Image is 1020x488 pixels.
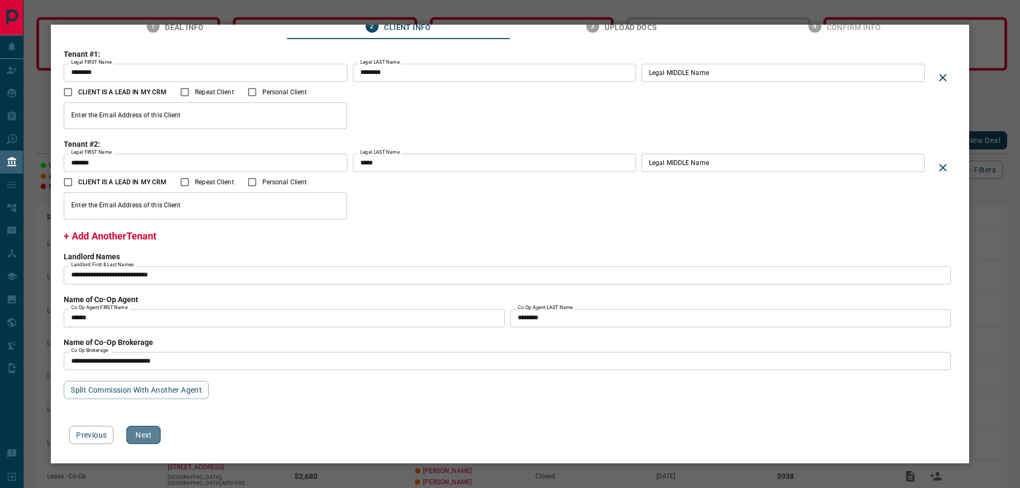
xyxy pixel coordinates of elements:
[64,140,930,148] h3: Tenant #2:
[930,65,956,91] div: Delete
[71,149,112,156] label: Legal FIRST Name
[165,23,204,33] span: Deal Info
[605,23,656,33] span: Upload Docs
[262,177,307,187] span: Personal Client
[591,22,594,30] text: 3
[78,177,167,187] span: CLIENT IS A LEAD IN MY CRM
[64,338,956,347] h3: Name of Co-Op Brokerage
[195,87,233,97] span: Repeat Client
[360,149,399,156] label: Legal LAST Name
[262,87,307,97] span: Personal Client
[64,230,156,242] span: + Add AnotherTenant
[69,426,114,444] button: Previous
[71,59,112,66] label: Legal FIRST Name
[71,304,127,311] label: Co Op Agent FIRST Name
[930,155,956,181] div: Delete
[64,381,209,399] button: Split Commission With Another Agent
[152,22,155,30] text: 1
[360,59,399,66] label: Legal LAST Name
[126,426,161,444] button: Next
[371,22,374,30] text: 2
[71,347,108,354] label: Co Op Brokerage
[195,177,233,187] span: Repeat Client
[518,304,573,311] label: Co Op Agent LAST Name
[78,87,167,97] span: CLIENT IS A LEAD IN MY CRM
[64,50,930,58] h3: Tenant #1:
[384,23,430,33] span: Client Info
[64,295,956,304] h3: Name of Co-Op Agent
[71,261,134,268] label: Landlord First & Last Names
[64,252,956,261] h3: Landlord Names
